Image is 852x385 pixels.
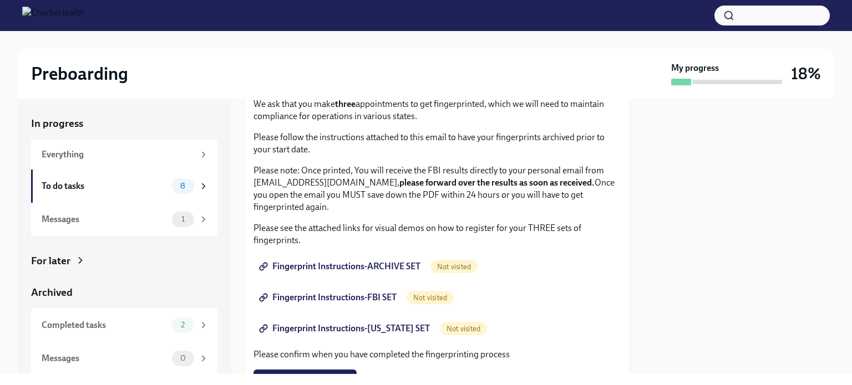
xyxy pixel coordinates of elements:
a: Fingerprint Instructions-ARCHIVE SET [253,255,428,278]
strong: My progress [671,62,719,74]
div: To do tasks [42,180,168,192]
img: CharlieHealth [22,7,84,24]
a: To do tasks8 [31,170,217,203]
span: 2 [174,321,191,329]
div: Completed tasks [42,319,168,331]
div: Messages [42,213,168,225]
p: Please confirm when you have completed the fingerprinting process [253,348,621,361]
a: For later [31,254,217,268]
a: Archived [31,285,217,300]
a: In progress [31,116,217,131]
span: Not visited [440,325,487,333]
a: Messages1 [31,203,217,236]
span: 8 [174,182,192,190]
a: Messages0 [31,342,217,375]
p: Please follow the instructions attached to this email to have your fingerprints archived prior to... [253,131,621,156]
a: Everything [31,140,217,170]
h3: 18% [791,64,821,84]
p: We ask that you make appointments to get fingerprinted, which we will need to maintain compliance... [253,98,621,122]
div: Everything [42,148,194,161]
h2: Preboarding [31,63,128,85]
div: For later [31,254,70,268]
span: 0 [174,354,192,362]
a: Completed tasks2 [31,309,217,342]
span: Not visited [430,263,478,271]
span: 1 [175,215,191,223]
a: Fingerprint Instructions-FBI SET [253,286,404,309]
p: Please note: Once printed, You will receive the FBI results directly to your personal email from ... [253,165,621,213]
span: Fingerprint Instructions-ARCHIVE SET [261,261,420,272]
p: Please see the attached links for visual demos on how to register for your THREE sets of fingerpr... [253,222,621,247]
strong: please forward over the results as soon as received. [399,177,595,188]
a: Fingerprint Instructions-[US_STATE] SET [253,317,438,340]
span: Not visited [407,294,454,302]
div: Messages [42,352,168,365]
strong: three [335,99,356,109]
span: Fingerprint Instructions-[US_STATE] SET [261,323,430,334]
span: Fingerprint Instructions-FBI SET [261,292,397,303]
